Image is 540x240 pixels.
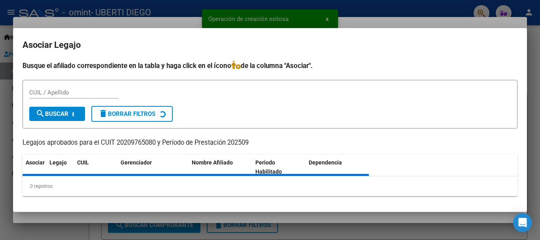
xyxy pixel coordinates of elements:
h4: Busque el afiliado correspondiente en la tabla y haga click en el ícono de la columna "Asociar". [23,60,517,71]
span: Periodo Habilitado [255,159,282,175]
span: Borrar Filtros [98,110,155,117]
mat-icon: search [36,109,45,118]
span: Dependencia [309,159,342,166]
datatable-header-cell: Dependencia [306,154,369,180]
button: Borrar Filtros [91,106,173,122]
button: Buscar [29,107,85,121]
span: Gerenciador [121,159,152,166]
div: 0 registros [23,176,517,196]
h2: Asociar Legajo [23,38,517,53]
datatable-header-cell: Nombre Afiliado [189,154,252,180]
div: Open Intercom Messenger [513,213,532,232]
datatable-header-cell: CUIL [74,154,117,180]
mat-icon: delete [98,109,108,118]
p: Legajos aprobados para el CUIT 20209765080 y Período de Prestación 202509 [23,138,517,148]
datatable-header-cell: Legajo [46,154,74,180]
datatable-header-cell: Gerenciador [117,154,189,180]
datatable-header-cell: Periodo Habilitado [252,154,306,180]
span: Legajo [49,159,67,166]
span: CUIL [77,159,89,166]
span: Buscar [36,110,68,117]
span: Asociar [26,159,45,166]
span: Nombre Afiliado [192,159,233,166]
datatable-header-cell: Asociar [23,154,46,180]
